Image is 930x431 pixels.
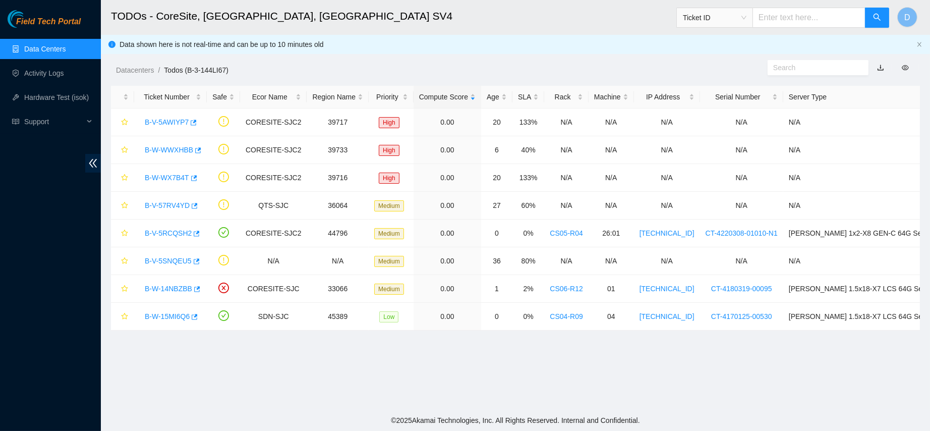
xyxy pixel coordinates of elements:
button: star [117,170,129,186]
td: N/A [634,192,700,220]
footer: © 2025 Akamai Technologies, Inc. All Rights Reserved. Internal and Confidential. [101,410,930,431]
span: check-circle [218,227,229,238]
td: 133% [512,109,544,136]
a: B-V-5SNQEU5 [145,257,192,265]
td: 39716 [307,164,369,192]
td: 0.00 [414,303,481,331]
input: Enter text here... [752,8,865,28]
td: N/A [700,247,783,275]
a: B-W-WX7B4T [145,174,189,182]
button: search [865,8,889,28]
td: QTS-SJC [240,192,307,220]
td: 45389 [307,303,369,331]
td: N/A [700,164,783,192]
td: 0.00 [414,109,481,136]
td: 0.00 [414,247,481,275]
span: search [873,13,881,23]
span: Medium [374,256,404,267]
td: N/A [589,109,634,136]
span: read [12,118,19,125]
td: CORESITE-SJC2 [240,220,307,247]
a: Activity Logs [24,69,64,77]
button: star [117,142,129,158]
button: star [117,281,129,297]
button: download [869,60,892,76]
td: 0% [512,220,544,247]
td: N/A [634,247,700,275]
span: eye [902,64,909,71]
td: 80% [512,247,544,275]
td: 20 [481,164,512,192]
td: N/A [700,109,783,136]
span: star [121,285,128,293]
span: star [121,119,128,127]
span: close [916,41,922,47]
td: CORESITE-SJC2 [240,136,307,164]
span: star [121,230,128,238]
td: 39717 [307,109,369,136]
a: CT-4220308-01010-N1 [706,229,778,237]
td: 0% [512,303,544,331]
span: exclamation-circle [218,255,229,265]
td: N/A [544,164,588,192]
button: star [117,253,129,269]
a: B-V-5AWIYP7 [145,118,189,126]
td: 40% [512,136,544,164]
a: Hardware Test (isok) [24,93,89,101]
a: Todos (B-3-144LI67) [164,66,228,74]
td: 27 [481,192,512,220]
span: star [121,202,128,210]
td: 0.00 [414,192,481,220]
td: N/A [544,136,588,164]
td: N/A [589,136,634,164]
a: download [877,64,884,72]
td: N/A [544,109,588,136]
span: / [158,66,160,74]
span: High [379,145,399,156]
button: star [117,197,129,213]
span: Medium [374,228,404,239]
span: Low [379,311,398,322]
span: check-circle [218,310,229,321]
td: N/A [589,247,634,275]
td: 1 [481,275,512,303]
img: Akamai Technologies [8,10,51,28]
td: 0.00 [414,164,481,192]
td: N/A [240,247,307,275]
td: 26:01 [589,220,634,247]
td: 39733 [307,136,369,164]
td: CORESITE-SJC2 [240,109,307,136]
a: CS04-R09 [550,312,583,320]
span: double-left [85,154,101,173]
a: Datacenters [116,66,154,74]
button: close [916,41,922,48]
td: 01 [589,275,634,303]
span: Support [24,112,84,132]
td: 36064 [307,192,369,220]
td: 0.00 [414,275,481,303]
input: Search [773,62,855,73]
a: B-V-57RV4YD [145,201,190,209]
td: N/A [544,192,588,220]
a: B-W-WWXHBB [145,146,193,154]
span: star [121,313,128,321]
td: N/A [589,192,634,220]
td: 0.00 [414,220,481,247]
button: star [117,114,129,130]
a: CT-4170125-00530 [711,312,772,320]
span: close-circle [218,283,229,293]
td: N/A [634,109,700,136]
span: exclamation-circle [218,199,229,210]
td: N/A [307,247,369,275]
a: Akamai TechnologiesField Tech Portal [8,18,81,31]
td: 20 [481,109,512,136]
span: star [121,146,128,154]
button: D [897,7,917,27]
a: B-W-15MI6Q6 [145,312,190,320]
td: N/A [700,192,783,220]
td: 0 [481,220,512,247]
td: 133% [512,164,544,192]
span: exclamation-circle [218,144,229,154]
a: [TECHNICAL_ID] [640,285,694,293]
span: star [121,174,128,182]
